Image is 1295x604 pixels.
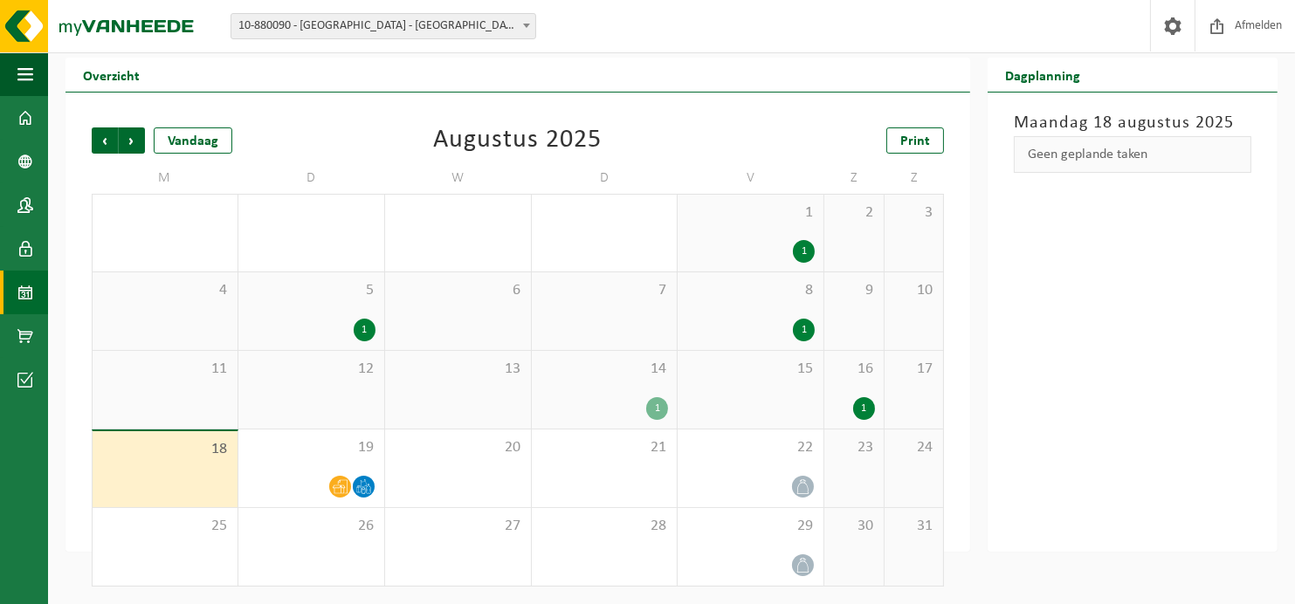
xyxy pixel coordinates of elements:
span: 10 [893,281,934,300]
span: 3 [893,203,934,223]
span: 27 [394,517,522,536]
span: 2 [833,203,874,223]
span: 21 [541,438,669,457]
span: 30 [833,517,874,536]
span: 9 [833,281,874,300]
span: 8 [686,281,815,300]
span: 15 [686,360,815,379]
td: D [532,162,678,194]
span: 14 [541,360,669,379]
div: Vandaag [154,127,232,154]
td: Z [824,162,884,194]
span: 26 [247,517,375,536]
span: 12 [247,360,375,379]
td: Z [885,162,944,194]
div: 1 [793,319,815,341]
span: 7 [541,281,669,300]
span: 13 [394,360,522,379]
td: V [678,162,824,194]
span: 17 [893,360,934,379]
a: Print [886,127,944,154]
div: 1 [646,397,668,420]
span: 24 [893,438,934,457]
span: 31 [893,517,934,536]
span: 4 [101,281,229,300]
span: 5 [247,281,375,300]
div: 1 [853,397,875,420]
h2: Overzicht [65,58,157,92]
div: Geen geplande taken [1014,136,1251,173]
span: 10-880090 - PORT DE BRUXELLES - QUAI DE HEEMBEEK - NEDER-OVER-HEEMBEEK [231,13,536,39]
h3: Maandag 18 augustus 2025 [1014,110,1251,136]
span: 16 [833,360,874,379]
span: 20 [394,438,522,457]
td: M [92,162,238,194]
span: 29 [686,517,815,536]
span: 10-880090 - PORT DE BRUXELLES - QUAI DE HEEMBEEK - NEDER-OVER-HEEMBEEK [231,14,535,38]
span: Volgende [119,127,145,154]
span: 18 [101,440,229,459]
span: Vorige [92,127,118,154]
span: 19 [247,438,375,457]
span: 11 [101,360,229,379]
td: D [238,162,385,194]
span: 28 [541,517,669,536]
h2: Dagplanning [988,58,1098,92]
td: W [385,162,532,194]
span: 1 [686,203,815,223]
div: 1 [793,240,815,263]
span: 23 [833,438,874,457]
div: 1 [354,319,375,341]
div: Augustus 2025 [434,127,603,154]
span: 6 [394,281,522,300]
span: Print [900,134,930,148]
span: 22 [686,438,815,457]
span: 25 [101,517,229,536]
